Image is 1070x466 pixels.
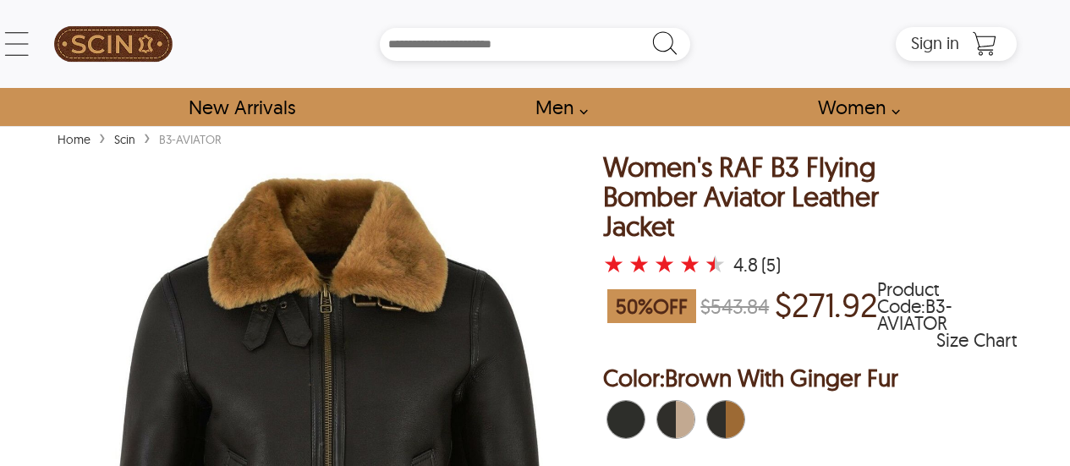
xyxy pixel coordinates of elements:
a: Shopping Cart [968,31,1001,57]
h2: Selected Color: by Brown With Ginger Fur [603,361,1017,395]
img: SCIN [54,8,173,79]
a: shop men's leather jackets [516,88,597,126]
a: Shop New Arrivals [169,88,314,126]
div: (5) [761,256,781,273]
div: Size Chart [936,332,1017,348]
span: Brown With Ginger Fur [665,363,898,392]
label: 3 rating [654,255,675,272]
div: B3-AVIATOR [155,131,226,148]
span: Product Code: B3-AVIATOR [877,281,1017,332]
span: Sign in [911,32,959,53]
a: SCIN [53,8,173,79]
div: Brown With Ginger Fur [703,397,749,442]
span: › [144,122,151,151]
span: 50 % OFF [607,289,696,323]
a: Women's RAF B3 Flying Bomber Aviator Leather Jacket with a 4.8 Star Rating and 5 Product Review } [603,253,730,277]
a: Home [53,132,95,147]
a: Sign in [911,38,959,52]
a: Shop Women Leather Jackets [798,88,909,126]
label: 1 rating [603,255,624,272]
div: Brown With Beige Fur [653,397,699,442]
a: Scin [110,132,140,147]
div: Black With Black Fur [603,397,649,442]
label: 4 rating [679,255,700,272]
label: 2 rating [628,255,650,272]
div: 4.8 [733,256,758,273]
h1: Women's RAF B3 Flying Bomber Aviator Leather Jacket [603,152,890,242]
p: Price of $271.92 [775,285,877,327]
strike: $543.84 [700,293,769,319]
label: 5 rating [705,255,726,272]
span: › [99,122,106,151]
